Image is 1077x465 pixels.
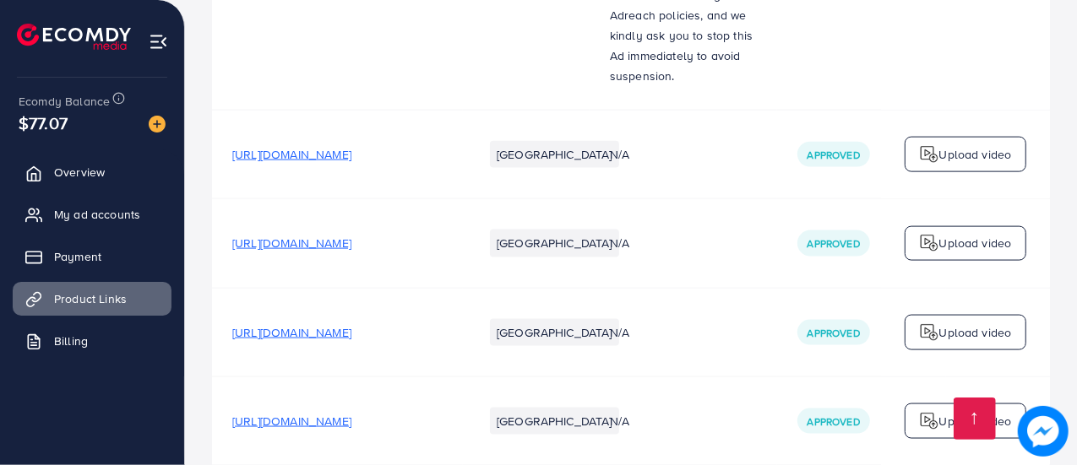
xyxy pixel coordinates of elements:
[19,93,110,110] span: Ecomdy Balance
[149,32,168,51] img: menu
[54,248,101,265] span: Payment
[54,164,105,181] span: Overview
[490,141,619,168] li: [GEOGRAPHIC_DATA]
[232,235,351,251] span: [URL][DOMAIN_NAME]
[17,24,131,50] img: logo
[939,233,1012,253] p: Upload video
[939,411,1012,431] p: Upload video
[808,326,860,340] span: Approved
[13,324,171,358] a: Billing
[939,322,1012,343] p: Upload video
[490,319,619,346] li: [GEOGRAPHIC_DATA]
[232,324,351,341] span: [URL][DOMAIN_NAME]
[610,146,629,163] span: N/A
[232,146,351,163] span: [URL][DOMAIN_NAME]
[610,235,629,251] span: N/A
[610,413,629,430] span: N/A
[54,206,140,223] span: My ad accounts
[54,333,88,349] span: Billing
[919,144,939,165] img: logo
[919,233,939,253] img: logo
[13,282,171,316] a: Product Links
[490,230,619,257] li: [GEOGRAPHIC_DATA]
[149,116,166,132] img: image
[939,144,1012,165] p: Upload video
[19,111,68,135] span: $77.07
[13,197,171,231] a: My ad accounts
[808,236,860,251] span: Approved
[54,290,127,307] span: Product Links
[610,324,629,341] span: N/A
[808,148,860,162] span: Approved
[919,322,939,343] img: logo
[13,240,171,273] a: Payment
[232,413,351,430] span: [URL][DOMAIN_NAME]
[808,414,860,429] span: Approved
[490,408,619,435] li: [GEOGRAPHIC_DATA]
[1018,406,1069,457] img: image
[919,411,939,431] img: logo
[13,155,171,189] a: Overview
